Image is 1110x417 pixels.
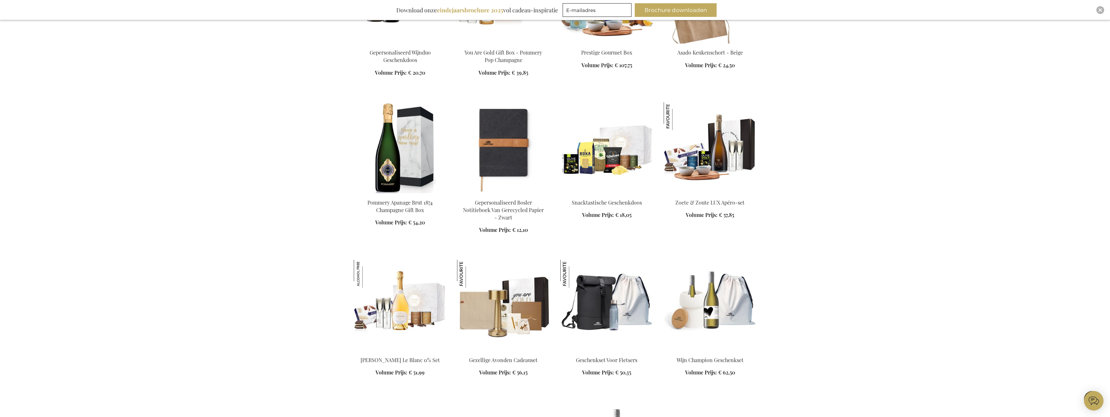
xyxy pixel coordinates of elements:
span: € 18,05 [615,211,632,218]
a: Volume Prijs: € 54,20 [375,219,425,226]
a: Volume Prijs: € 56,15 [479,369,528,376]
a: Volume Prijs: € 107,75 [581,62,632,69]
img: Cyclist's Gift Set [560,260,653,351]
iframe: belco-activator-frame [1084,391,1104,411]
img: Snacktastic Gift Box [560,102,653,193]
a: Cosy Evenings Gift Set Gezellige Avonden Cadeauset [457,348,550,354]
span: Volume Prijs: [479,226,511,233]
img: Gezellige Avonden Cadeauset [457,260,485,288]
a: Pommery Apanage Brut 1874 Champagne Gift Box [354,191,447,197]
a: Volume Prijs: € 12,10 [479,226,528,234]
a: You Are Gold Gift Box - Pommery Pop Champagne [465,49,542,63]
a: You Are Gold Gift Box - Pommery Pop Champagne [457,41,550,47]
img: Zoete & Zoute LUX Apéro-set [664,102,692,130]
img: Personalised Bosler Recycled Paper Notebook - Black [457,102,550,193]
span: Volume Prijs: [375,219,407,226]
div: Download onze vol cadeau-inspiratie [393,3,561,17]
span: € 20,70 [408,69,425,76]
span: Volume Prijs: [376,369,407,376]
span: € 39,85 [512,69,528,76]
img: Close [1098,8,1102,12]
a: Wine Champion Gift Set [664,348,757,354]
span: € 56,15 [512,369,528,376]
a: Sweet Delights Le Blanc 0% Set Zoete Lekkernijen Le Blanc 0% Set [354,348,447,354]
a: Volume Prijs: € 57,85 [686,211,734,219]
span: € 54,20 [408,219,425,226]
a: Personalised Wine Duo Gift Box [354,41,447,47]
img: Cosy Evenings Gift Set [457,260,550,351]
img: Pommery Apanage Brut 1874 Champagne Gift Box [354,102,447,193]
span: Volume Prijs: [581,62,613,69]
a: [PERSON_NAME] Le Blanc 0% Set [361,357,440,363]
a: Volume Prijs: € 62,50 [685,369,735,376]
a: Asado Kitchen Apron - Beige [664,41,757,47]
a: Prestige Gourmet Box [581,49,632,56]
a: Volume Prijs: € 51,99 [376,369,425,376]
span: Volume Prijs: [479,369,511,376]
a: Personalised Bosler Recycled Paper Notebook - Black [457,191,550,197]
form: marketing offers and promotions [563,3,633,19]
a: Sweet & Salty LUXury Apéro Set Zoete & Zoute LUX Apéro-set [664,191,757,197]
a: Prestige Gourmet Box [560,41,653,47]
a: Wijn Champion Geschenkset [677,357,744,363]
a: Snacktastic Gift Box [560,191,653,197]
a: Snacktastische Geschenkdoos [572,199,642,206]
span: € 12,10 [512,226,528,233]
img: Zoete Lekkernijen Le Blanc 0% Set [354,260,382,288]
a: Cyclist's Gift Set Geschenkset Voor Fietsers [560,348,653,354]
span: Volume Prijs: [685,369,717,376]
span: € 51,99 [409,369,425,376]
a: Volume Prijs: € 18,05 [582,211,632,219]
a: Volume Prijs: € 24,50 [685,62,735,69]
img: Sweet Delights Le Blanc 0% Set [354,260,447,351]
span: Volume Prijs: [685,62,717,69]
a: Asado Keukenschort - Beige [677,49,743,56]
b: eindejaarsbrochure 2025 [437,6,503,14]
a: Gezellige Avonden Cadeauset [469,357,538,363]
a: Geschenkset Voor Fietsers [576,357,637,363]
a: Gepersonaliseerd Wijnduo Geschenkdoos [370,49,431,63]
img: Geschenkset Voor Fietsers [560,260,588,288]
a: Gepersonaliseerd Bosler Notitieboek Van Gerecycled Papier - Zwart [463,199,544,221]
span: Volume Prijs: [478,69,510,76]
span: € 50,35 [615,369,631,376]
span: € 24,50 [718,62,735,69]
span: Volume Prijs: [582,369,614,376]
img: Wine Champion Gift Set [664,260,757,351]
span: € 57,85 [719,211,734,218]
span: € 107,75 [615,62,632,69]
span: Volume Prijs: [375,69,407,76]
a: Volume Prijs: € 50,35 [582,369,631,376]
button: Brochure downloaden [635,3,717,17]
a: Zoete & Zoute LUX Apéro-set [675,199,745,206]
input: E-mailadres [563,3,632,17]
a: Pommery Apanage Brut 1874 Champagne Gift Box [367,199,433,213]
div: Close [1096,6,1104,14]
span: € 62,50 [718,369,735,376]
img: Sweet & Salty LUXury Apéro Set [664,102,757,193]
a: Volume Prijs: € 39,85 [478,69,528,77]
a: Volume Prijs: € 20,70 [375,69,425,77]
span: Volume Prijs: [686,211,718,218]
span: Volume Prijs: [582,211,614,218]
